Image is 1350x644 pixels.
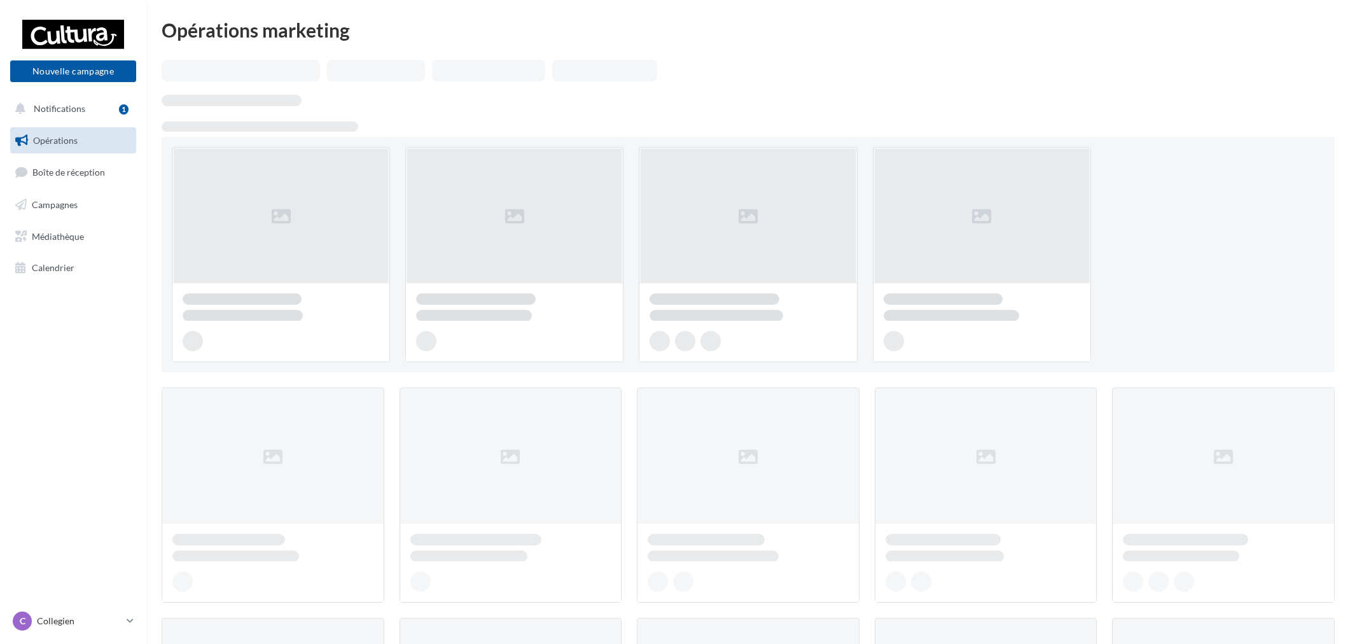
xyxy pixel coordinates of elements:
a: Calendrier [8,255,139,281]
span: C [20,615,25,627]
span: Notifications [34,103,85,114]
span: Médiathèque [32,230,84,241]
a: Médiathèque [8,223,139,250]
span: Calendrier [32,262,74,273]
div: Opérations marketing [162,20,1335,39]
button: Notifications 1 [8,95,134,122]
span: Opérations [33,135,78,146]
a: Boîte de réception [8,158,139,186]
div: 1 [119,104,129,115]
a: Campagnes [8,192,139,218]
span: Campagnes [32,199,78,210]
span: Boîte de réception [32,167,105,178]
button: Nouvelle campagne [10,60,136,82]
p: Collegien [37,615,122,627]
a: C Collegien [10,609,136,633]
a: Opérations [8,127,139,154]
